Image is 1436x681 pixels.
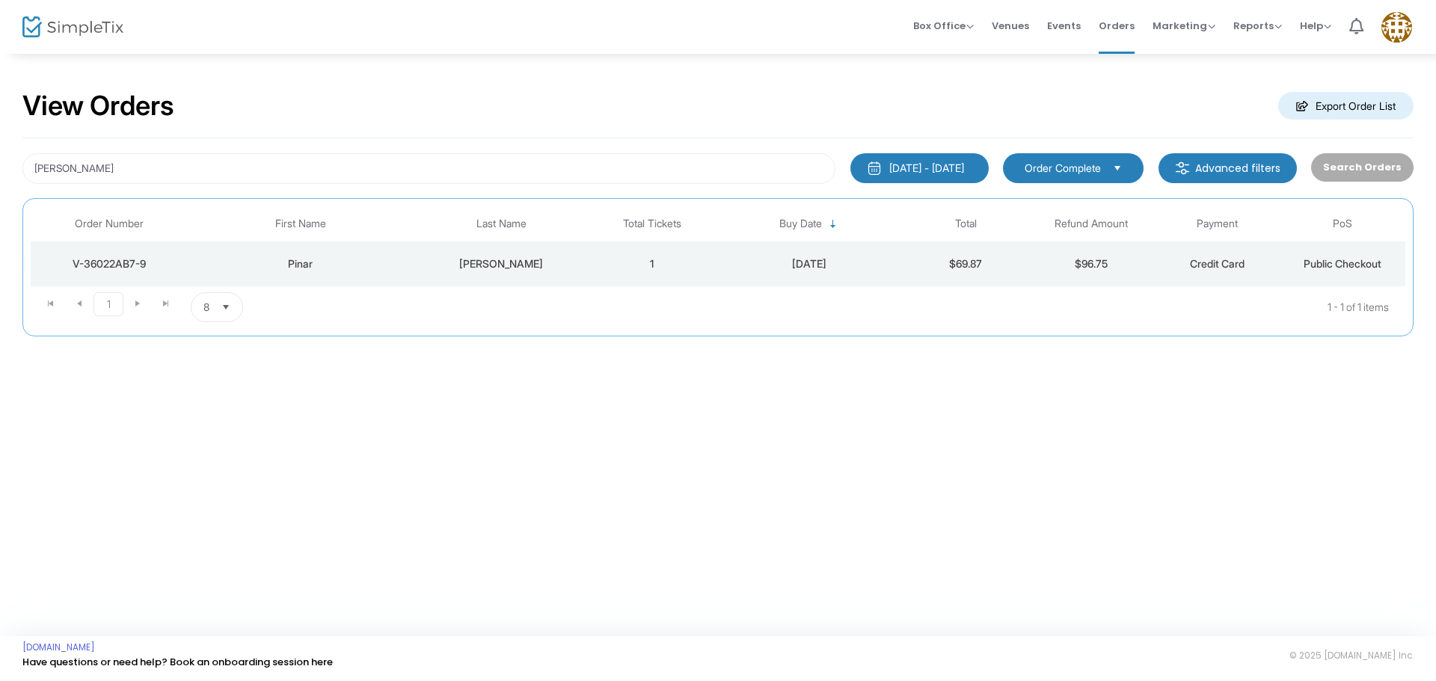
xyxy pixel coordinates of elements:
[867,161,882,176] img: monthly
[779,218,822,230] span: Buy Date
[1047,7,1081,45] span: Events
[476,218,527,230] span: Last Name
[191,256,410,271] div: Pinar
[75,218,144,230] span: Order Number
[22,655,333,669] a: Have questions or need help? Book an onboarding session here
[22,641,95,653] a: [DOMAIN_NAME]
[22,90,174,123] h2: View Orders
[392,292,1389,322] kendo-pager-info: 1 - 1 of 1 items
[31,206,1405,286] div: Data table
[1300,19,1331,33] span: Help
[1028,241,1154,286] td: $96.75
[827,218,839,230] span: Sortable
[1159,153,1297,183] m-button: Advanced filters
[903,206,1029,241] th: Total
[34,256,184,271] div: V-36022AB7-9
[93,292,123,316] span: Page 1
[913,19,974,33] span: Box Office
[1153,19,1215,33] span: Marketing
[1233,19,1282,33] span: Reports
[203,300,209,315] span: 8
[719,256,900,271] div: 9/15/2025
[589,241,715,286] td: 1
[1278,92,1414,120] m-button: Export Order List
[22,153,835,184] input: Search by name, email, phone, order number, ip address, or last 4 digits of card
[992,7,1029,45] span: Venues
[1028,206,1154,241] th: Refund Amount
[1197,218,1238,230] span: Payment
[1304,257,1381,270] span: Public Checkout
[1190,257,1245,270] span: Credit Card
[589,206,715,241] th: Total Tickets
[1289,650,1414,662] span: © 2025 [DOMAIN_NAME] Inc.
[215,293,236,321] button: Select
[1025,161,1101,176] span: Order Complete
[1107,160,1128,176] button: Select
[903,241,1029,286] td: $69.87
[275,218,326,230] span: First Name
[417,256,586,271] div: Thielen
[1099,7,1135,45] span: Orders
[1333,218,1352,230] span: PoS
[850,153,989,183] button: [DATE] - [DATE]
[889,161,964,176] div: [DATE] - [DATE]
[1175,161,1190,176] img: filter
